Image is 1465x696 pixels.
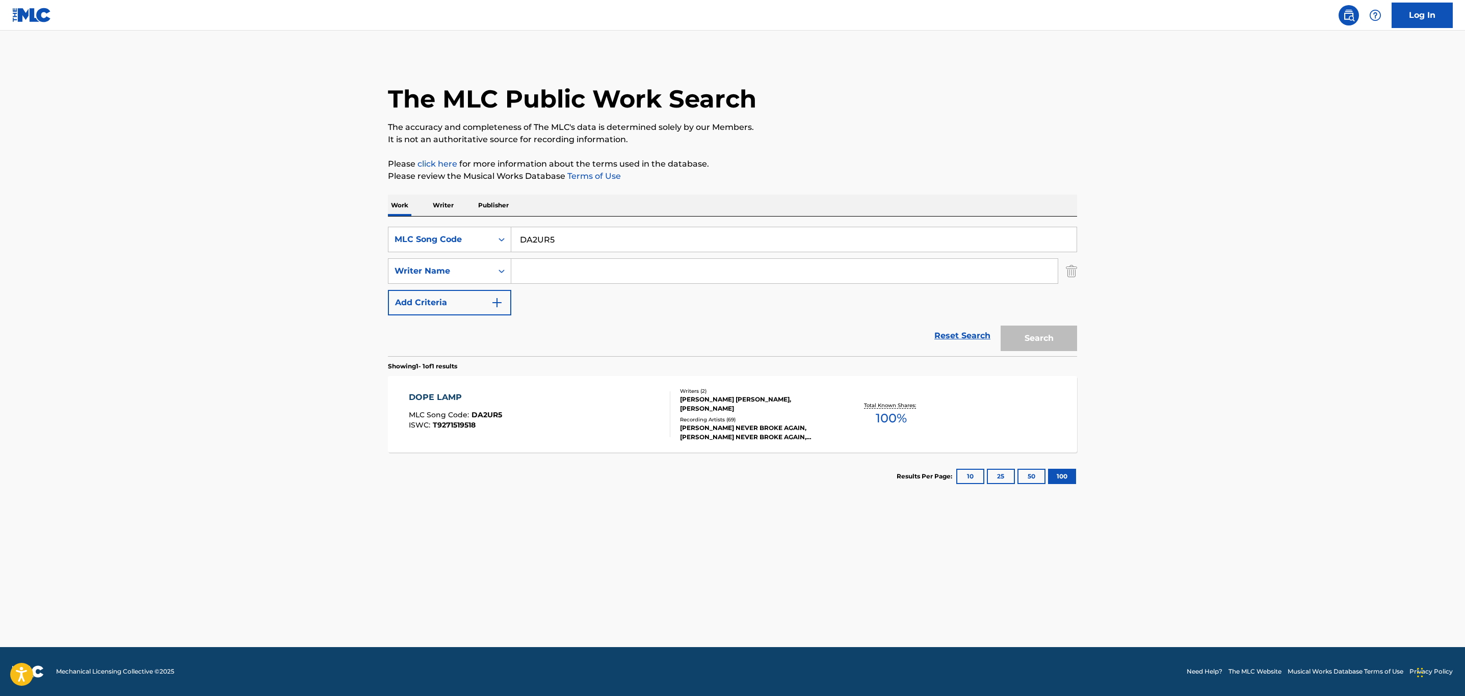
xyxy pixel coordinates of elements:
button: 50 [1017,469,1045,484]
img: 9d2ae6d4665cec9f34b9.svg [491,297,503,309]
p: It is not an authoritative source for recording information. [388,133,1077,146]
p: Writer [430,195,457,216]
span: DA2UR5 [472,410,502,419]
div: Drag [1417,657,1423,688]
a: click here [417,159,457,169]
div: DOPE LAMP [409,391,502,404]
iframe: Chat Widget [1414,647,1465,696]
img: MLC Logo [12,8,51,22]
button: 10 [956,469,984,484]
img: search [1343,9,1355,21]
div: Help [1365,5,1385,25]
p: Showing 1 - 1 of 1 results [388,362,457,371]
img: help [1369,9,1381,21]
span: MLC Song Code : [409,410,472,419]
img: logo [12,665,44,678]
a: Terms of Use [565,171,621,181]
a: Log In [1392,3,1453,28]
div: Writer Name [395,265,486,277]
p: Please for more information about the terms used in the database. [388,158,1077,170]
span: 100 % [876,409,907,427]
div: [PERSON_NAME] NEVER BROKE AGAIN, [PERSON_NAME] NEVER BROKE AGAIN, [PERSON_NAME] NEVER BROKE AGAIN... [680,423,834,442]
a: Need Help? [1187,667,1222,676]
span: Mechanical Licensing Collective © 2025 [56,667,174,676]
form: Search Form [388,227,1077,356]
div: [PERSON_NAME] [PERSON_NAME], [PERSON_NAME] [680,395,834,413]
span: T9271519518 [433,420,476,430]
a: Reset Search [929,325,996,347]
div: Writers ( 2 ) [680,387,834,395]
p: Work [388,195,411,216]
span: ISWC : [409,420,433,430]
h1: The MLC Public Work Search [388,84,756,114]
button: 25 [987,469,1015,484]
a: Musical Works Database Terms of Use [1288,667,1403,676]
p: Publisher [475,195,512,216]
a: Public Search [1339,5,1359,25]
p: Total Known Shares: [864,401,919,409]
a: Privacy Policy [1409,667,1453,676]
a: DOPE LAMPMLC Song Code:DA2UR5ISWC:T9271519518Writers (2)[PERSON_NAME] [PERSON_NAME], [PERSON_NAME... [388,376,1077,452]
p: Results Per Page: [897,472,955,481]
p: The accuracy and completeness of The MLC's data is determined solely by our Members. [388,121,1077,133]
div: MLC Song Code [395,233,486,246]
img: Delete Criterion [1066,258,1077,284]
div: Recording Artists ( 69 ) [680,416,834,423]
p: Please review the Musical Works Database [388,170,1077,182]
button: Add Criteria [388,290,511,315]
a: The MLC Website [1228,667,1281,676]
button: 100 [1048,469,1076,484]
